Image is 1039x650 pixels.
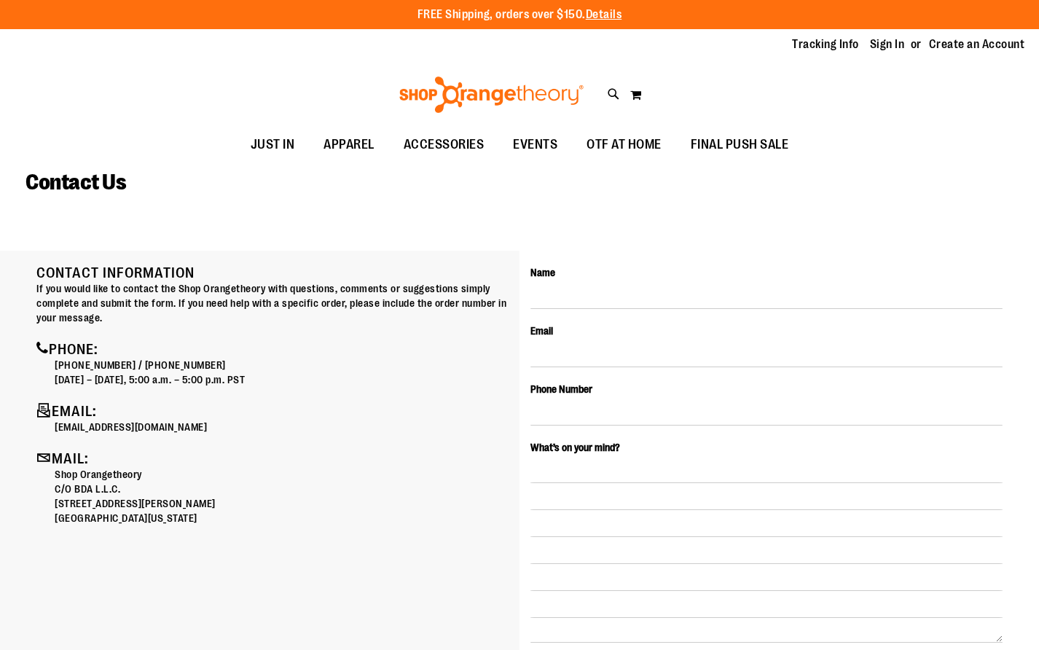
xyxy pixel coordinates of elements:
[55,482,509,496] p: C/O BDA L.L.C.
[513,128,557,161] span: EVENTS
[530,442,620,453] span: What’s on your mind?
[530,383,592,395] span: Phone Number
[236,128,310,162] a: JUST IN
[309,128,389,162] a: APPAREL
[870,36,905,52] a: Sign In
[397,77,586,113] img: Shop Orangetheory
[251,128,295,161] span: JUST IN
[929,36,1025,52] a: Create an Account
[587,128,662,161] span: OTF AT HOME
[36,340,509,358] h4: Phone:
[586,8,622,21] a: Details
[26,170,126,195] span: Contact Us
[404,128,485,161] span: ACCESSORIES
[55,372,509,387] p: [DATE] – [DATE], 5:00 a.m. – 5:00 p.m. PST
[55,420,509,434] p: [EMAIL_ADDRESS][DOMAIN_NAME]
[324,128,375,161] span: APPAREL
[676,128,804,162] a: FINAL PUSH SALE
[55,358,509,372] p: [PHONE_NUMBER] / [PHONE_NUMBER]
[417,7,622,23] p: FREE Shipping, orders over $150.
[792,36,859,52] a: Tracking Info
[530,267,555,278] span: Name
[572,128,676,162] a: OTF AT HOME
[55,496,509,511] p: [STREET_ADDRESS][PERSON_NAME]
[36,402,509,420] h4: Email:
[691,128,789,161] span: FINAL PUSH SALE
[36,449,509,467] h4: Mail:
[36,281,509,325] p: If you would like to contact the Shop Orangetheory with questions, comments or suggestions simply...
[36,265,509,281] h4: Contact Information
[55,467,509,482] p: Shop Orangetheory
[55,511,509,525] p: [GEOGRAPHIC_DATA][US_STATE]
[530,325,553,337] span: Email
[389,128,499,162] a: ACCESSORIES
[498,128,572,162] a: EVENTS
